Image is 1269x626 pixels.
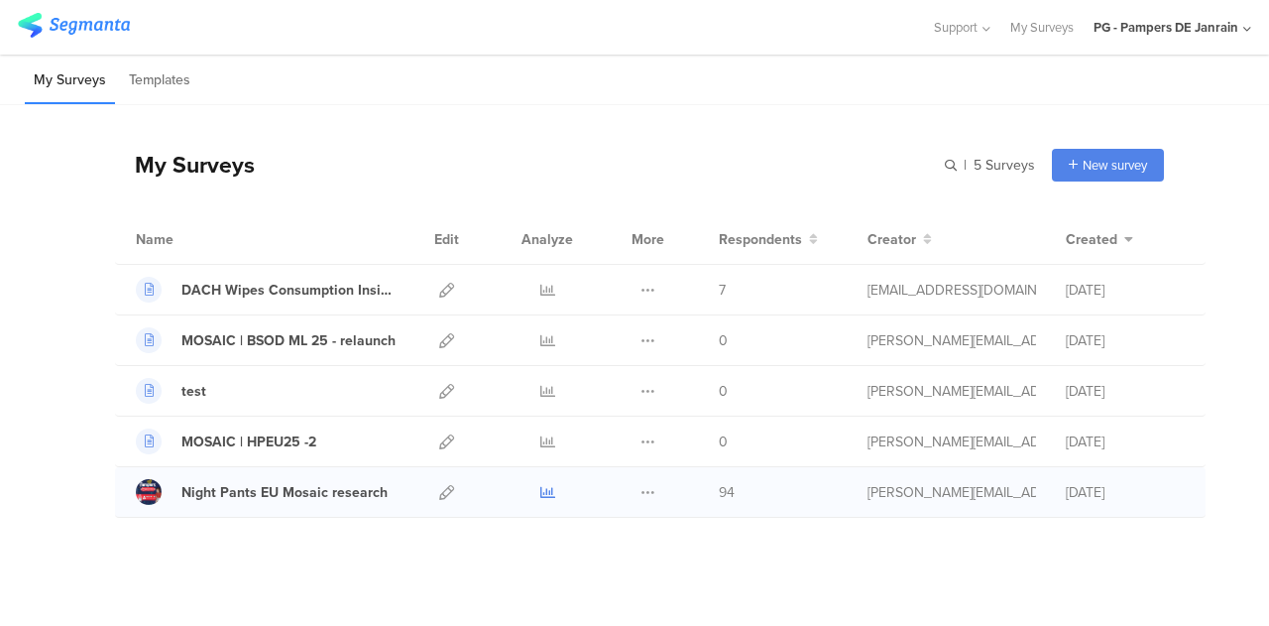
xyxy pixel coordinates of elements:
[181,381,206,402] div: test
[181,482,388,503] div: Night Pants EU Mosaic research
[1066,432,1185,452] div: [DATE]
[115,148,255,182] div: My Surveys
[1066,330,1185,351] div: [DATE]
[136,378,206,404] a: test
[136,229,255,250] div: Name
[867,280,1036,301] div: papavarnavas.g@pg.com
[719,432,728,452] span: 0
[719,381,728,402] span: 0
[1066,280,1185,301] div: [DATE]
[719,280,726,301] span: 7
[136,277,396,303] a: DACH Wipes Consumption Insights
[1066,229,1133,250] button: Created
[425,214,468,264] div: Edit
[1094,18,1238,37] div: PG - Pampers DE Janrain
[974,155,1035,176] span: 5 Surveys
[867,229,932,250] button: Creator
[867,482,1036,503] div: alves.dp@pg.com
[518,214,577,264] div: Analyze
[181,432,316,452] div: MOSAIC | HPEU25 -2
[136,479,388,505] a: Night Pants EU Mosaic research
[25,58,115,104] li: My Surveys
[120,58,199,104] li: Templates
[1066,229,1117,250] span: Created
[136,429,316,454] a: MOSAIC | HPEU25 -2
[719,482,735,503] span: 94
[18,13,130,38] img: segmanta logo
[719,229,818,250] button: Respondents
[1066,381,1185,402] div: [DATE]
[1066,482,1185,503] div: [DATE]
[181,280,396,301] div: DACH Wipes Consumption Insights
[627,214,669,264] div: More
[181,330,396,351] div: MOSAIC | BSOD ML 25 - relaunch
[867,229,916,250] span: Creator
[719,229,802,250] span: Respondents
[719,330,728,351] span: 0
[934,18,978,37] span: Support
[867,381,1036,402] div: benke.vb.1@pg.com
[867,432,1036,452] div: fritz.t@pg.com
[867,330,1036,351] div: fritz.t@pg.com
[136,327,396,353] a: MOSAIC | BSOD ML 25 - relaunch
[961,155,970,176] span: |
[1083,156,1147,175] span: New survey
